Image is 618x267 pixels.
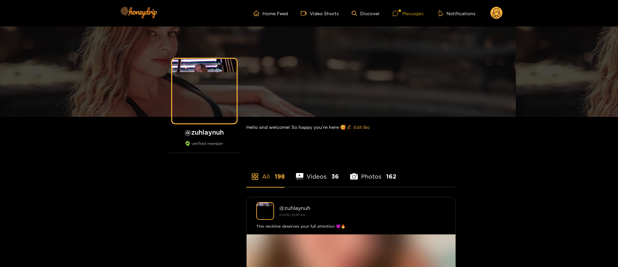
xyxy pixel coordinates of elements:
[279,213,305,217] small: [DATE] 01:30 am
[246,117,456,138] div: Hello and welcome! So happy you’re here 🥰
[437,10,477,16] button: Notifications
[393,10,424,17] div: Messages
[346,122,371,132] button: editEdit Bio
[352,11,380,16] a: Discover
[386,172,396,180] span: 162
[253,10,262,16] span: home
[256,223,446,230] div: This neckline deserves your full attention 😈🔥
[169,128,240,136] h1: @ zuhlaynuh
[350,158,396,187] li: Photos
[275,172,285,180] span: 198
[301,10,310,16] span: video-camera
[296,158,339,187] li: Videos
[347,125,351,130] span: edit
[354,124,370,130] span: Edit Bio
[279,205,446,211] div: @ zuhlaynuh
[169,141,240,153] div: verified member
[331,172,339,180] span: 36
[253,10,288,16] a: Home Feed
[301,10,339,16] a: Video Shorts
[256,202,274,220] img: zuhlaynuh
[251,173,259,180] span: appstore
[246,158,285,187] li: All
